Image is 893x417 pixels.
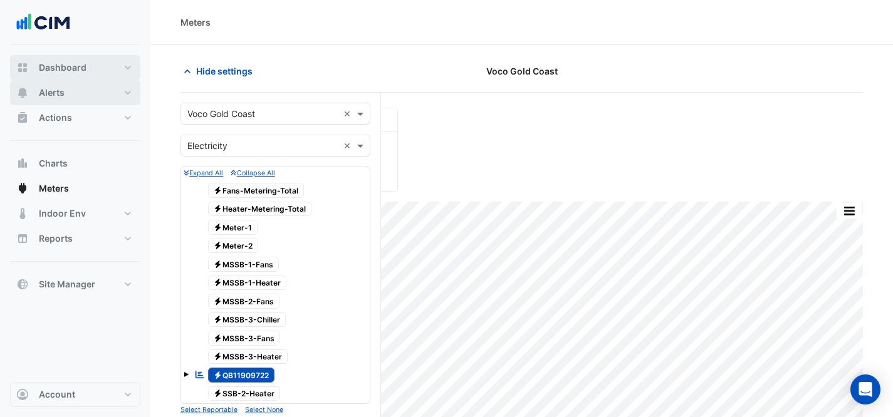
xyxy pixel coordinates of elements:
[213,315,222,324] fa-icon: Electricity
[213,370,222,379] fa-icon: Electricity
[213,204,222,214] fa-icon: Electricity
[208,331,281,346] span: MSSB-3-Fans
[213,259,222,269] fa-icon: Electricity
[837,203,862,219] button: More Options
[184,167,223,178] button: Expand All
[245,404,283,415] button: Select None
[16,111,29,124] app-icon: Actions
[850,374,880,404] div: Open Intercom Messenger
[208,368,275,383] span: QB11909722
[213,185,222,195] fa-icon: Electricity
[213,333,222,342] fa-icon: Electricity
[16,278,29,291] app-icon: Site Manager
[213,222,222,232] fa-icon: Electricity
[213,278,222,287] fa-icon: Electricity
[16,232,29,245] app-icon: Reports
[180,60,261,82] button: Hide settings
[208,349,288,364] span: MSSB-3-Heater
[231,169,274,177] small: Collapse All
[208,386,281,401] span: SSB-2-Heater
[213,241,222,250] fa-icon: Electricity
[196,64,253,78] span: Hide settings
[16,207,29,220] app-icon: Indoor Env
[39,207,86,220] span: Indoor Env
[15,10,71,35] img: Company Logo
[16,61,29,74] app-icon: Dashboard
[10,382,140,407] button: Account
[39,86,65,99] span: Alerts
[194,369,206,379] fa-icon: Reportable
[180,404,238,415] button: Select Reportable
[208,239,259,254] span: Meter-2
[16,86,29,99] app-icon: Alerts
[343,139,354,152] span: Clear
[10,151,140,176] button: Charts
[10,105,140,130] button: Actions
[10,272,140,297] button: Site Manager
[16,157,29,170] app-icon: Charts
[16,182,29,195] app-icon: Meters
[10,201,140,226] button: Indoor Env
[208,294,280,309] span: MSSB-2-Fans
[245,406,283,414] small: Select None
[10,80,140,105] button: Alerts
[343,107,354,120] span: Clear
[208,275,287,291] span: MSSB-1-Heater
[39,388,75,401] span: Account
[39,232,73,245] span: Reports
[39,182,69,195] span: Meters
[208,312,286,327] span: MSSB-3-Chiller
[208,220,258,235] span: Meter-1
[213,296,222,306] fa-icon: Electricity
[208,202,312,217] span: Heater-Metering-Total
[39,278,95,291] span: Site Manager
[213,389,222,398] fa-icon: Electricity
[231,167,274,178] button: Collapse All
[208,183,305,198] span: Fans-Metering-Total
[10,55,140,80] button: Dashboard
[208,257,279,272] span: MSSB-1-Fans
[39,157,68,170] span: Charts
[486,64,558,78] span: Voco Gold Coast
[10,176,140,201] button: Meters
[180,406,238,414] small: Select Reportable
[10,226,140,251] button: Reports
[39,61,86,74] span: Dashboard
[39,111,72,124] span: Actions
[213,352,222,361] fa-icon: Electricity
[180,16,211,29] div: Meters
[184,169,223,177] small: Expand All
